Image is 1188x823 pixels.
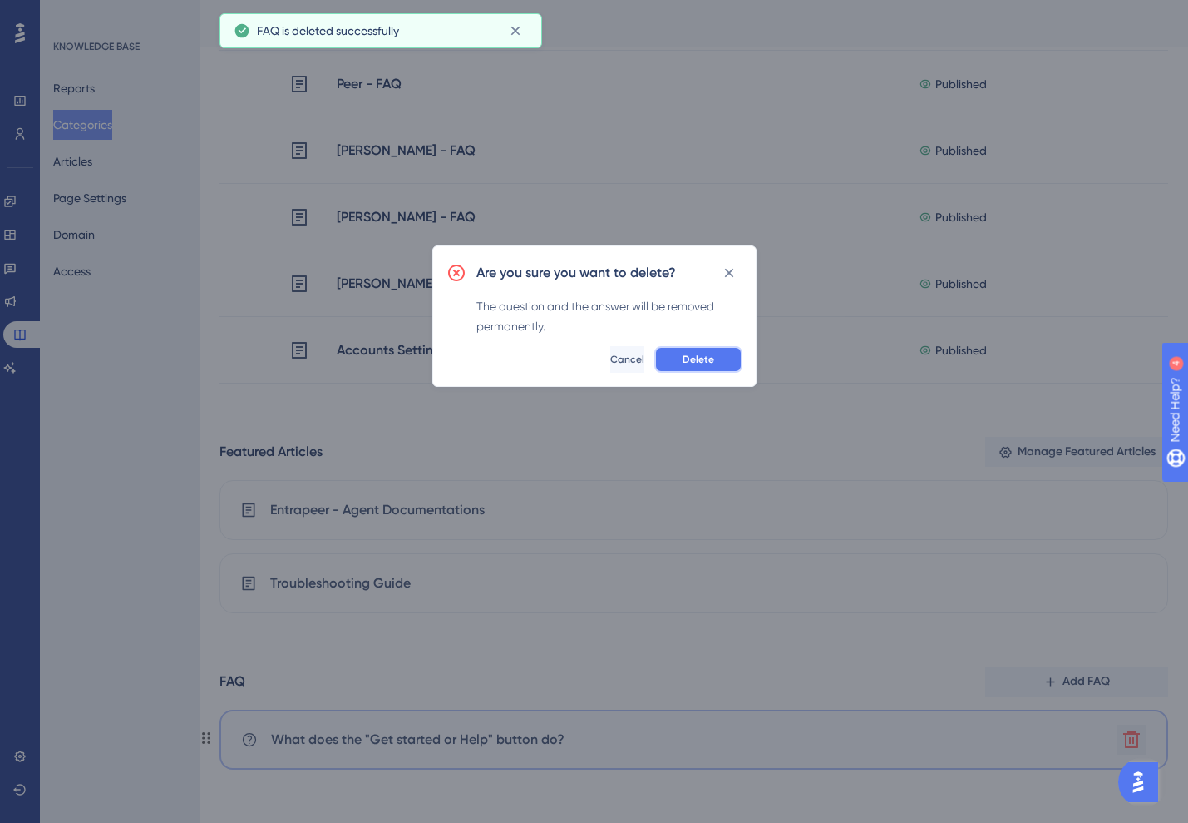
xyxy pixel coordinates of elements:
iframe: UserGuiding AI Assistant Launcher [1118,757,1168,807]
h2: Are you sure you want to delete? [476,263,676,283]
div: 4 [116,8,121,22]
span: Need Help? [39,4,104,24]
span: Delete [683,353,714,366]
span: Cancel [610,353,644,366]
div: The question and the answer will be removed permanently. [476,296,742,336]
span: FAQ is deleted successfully [257,21,399,41]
